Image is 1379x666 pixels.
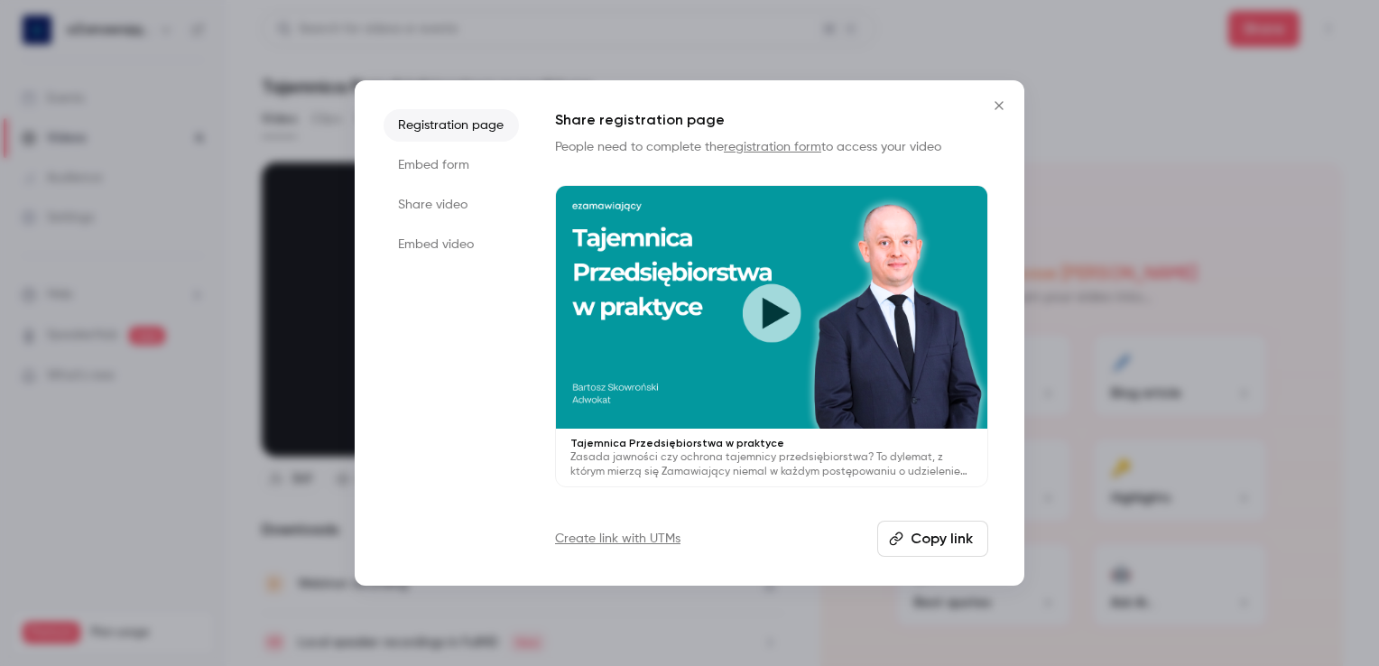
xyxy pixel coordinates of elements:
[981,88,1017,124] button: Close
[555,109,988,131] h1: Share registration page
[724,141,821,153] a: registration form
[570,450,973,479] p: Zasada jawności czy ochrona tajemnicy przedsiębiorstwa? To dylemat, z którym mierzą się Zamawiają...
[384,149,519,181] li: Embed form
[555,185,988,487] a: Tajemnica Przedsiębiorstwa w praktyceZasada jawności czy ochrona tajemnicy przedsiębiorstwa? To d...
[555,530,680,548] a: Create link with UTMs
[384,109,519,142] li: Registration page
[877,521,988,557] button: Copy link
[555,138,988,156] p: People need to complete the to access your video
[384,189,519,221] li: Share video
[570,436,973,450] p: Tajemnica Przedsiębiorstwa w praktyce
[384,228,519,261] li: Embed video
